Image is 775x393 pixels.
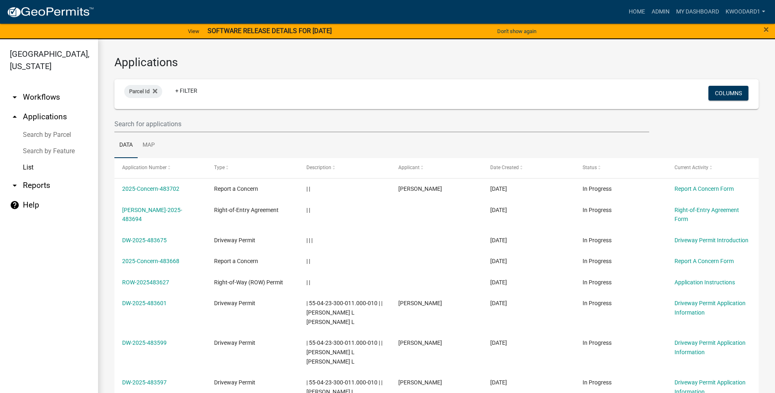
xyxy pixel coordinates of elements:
[490,185,507,192] span: 09/25/2025
[648,4,673,20] a: Admin
[490,279,507,286] span: 09/24/2025
[299,158,391,178] datatable-header-cell: Description
[122,207,182,223] a: [PERSON_NAME]-2025-483694
[306,339,382,365] span: | 55-04-23-300-011.000-010 | | WUERTLEY L NORMAN L
[214,237,255,243] span: Driveway Permit
[674,165,708,170] span: Current Activity
[764,24,769,35] span: ×
[398,300,442,306] span: Karen K Dean
[674,300,746,316] a: Driveway Permit Application Information
[708,86,748,100] button: Columns
[398,165,420,170] span: Applicant
[574,158,666,178] datatable-header-cell: Status
[583,300,612,306] span: In Progress
[494,25,540,38] button: Don't show again
[722,4,768,20] a: kwoodard1
[490,300,507,306] span: 09/24/2025
[490,339,507,346] span: 09/24/2025
[138,132,160,159] a: Map
[206,158,298,178] datatable-header-cell: Type
[122,165,167,170] span: Application Number
[214,339,255,346] span: Driveway Permit
[122,379,167,386] a: DW-2025-483597
[122,279,169,286] a: ROW-2025483627
[674,339,746,355] a: Driveway Permit Application Information
[122,300,167,306] a: DW-2025-483601
[169,83,204,98] a: + Filter
[482,158,574,178] datatable-header-cell: Date Created
[583,258,612,264] span: In Progress
[490,207,507,213] span: 09/25/2025
[490,165,519,170] span: Date Created
[122,185,179,192] a: 2025-Concern-483702
[122,258,179,264] a: 2025-Concern-483668
[398,379,442,386] span: Karen K Dean
[10,92,20,102] i: arrow_drop_down
[674,185,734,192] a: Report A Concern Form
[306,300,382,325] span: | 55-04-23-300-011.000-010 | | WUERTLEY L NORMAN L
[306,207,310,213] span: | |
[306,279,310,286] span: | |
[583,379,612,386] span: In Progress
[673,4,722,20] a: My Dashboard
[674,207,739,223] a: Right-of-Entry Agreement Form
[490,258,507,264] span: 09/25/2025
[114,132,138,159] a: Data
[114,56,759,69] h3: Applications
[674,279,735,286] a: Application Instructions
[185,25,203,38] a: View
[10,200,20,210] i: help
[114,116,649,132] input: Search for applications
[674,258,734,264] a: Report A Concern Form
[10,181,20,190] i: arrow_drop_down
[214,258,258,264] span: Report a Concern
[583,165,597,170] span: Status
[764,25,769,34] button: Close
[306,237,313,243] span: | | |
[583,339,612,346] span: In Progress
[214,279,283,286] span: Right-of-Way (ROW) Permit
[114,158,206,178] datatable-header-cell: Application Number
[583,207,612,213] span: In Progress
[667,158,759,178] datatable-header-cell: Current Activity
[583,237,612,243] span: In Progress
[583,185,612,192] span: In Progress
[398,185,442,192] span: Charlie Wilson
[306,185,310,192] span: | |
[490,237,507,243] span: 09/25/2025
[214,165,225,170] span: Type
[208,27,332,35] strong: SOFTWARE RELEASE DETAILS FOR [DATE]
[490,379,507,386] span: 09/24/2025
[583,279,612,286] span: In Progress
[122,237,167,243] a: DW-2025-483675
[674,237,748,243] a: Driveway Permit Introduction
[214,379,255,386] span: Driveway Permit
[625,4,648,20] a: Home
[391,158,482,178] datatable-header-cell: Applicant
[214,185,258,192] span: Report a Concern
[122,339,167,346] a: DW-2025-483599
[306,165,331,170] span: Description
[398,339,442,346] span: Karen K Dean
[306,258,310,264] span: | |
[214,300,255,306] span: Driveway Permit
[10,112,20,122] i: arrow_drop_up
[214,207,279,213] span: Right-of-Entry Agreement
[129,88,150,94] span: Parcel Id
